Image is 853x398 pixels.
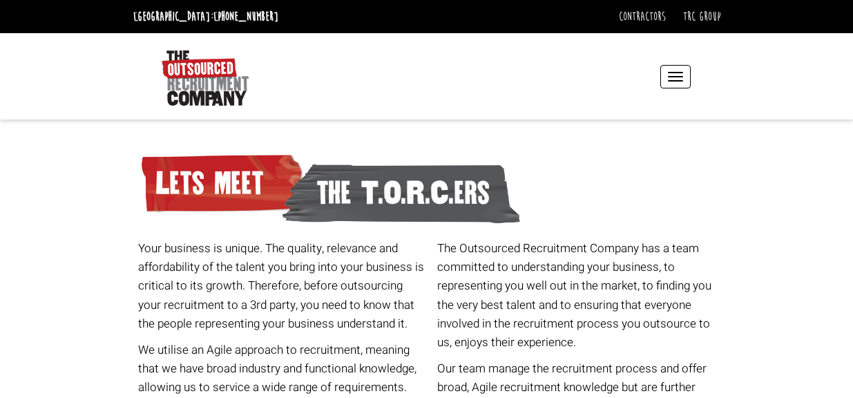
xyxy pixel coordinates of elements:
p: Your business is unique. The quality, relevance and affordability of the talent you bring into yo... [138,239,427,333]
p: We utilise an Agile approach to recruitment, meaning that we have broad industry and functional k... [138,341,427,397]
li: [GEOGRAPHIC_DATA]: [130,6,282,28]
a: Contractors [619,9,666,24]
a: TRC Group [683,9,720,24]
img: The Outsourced Recruitment Company [162,50,249,106]
p: The Outsourced Recruitment Company has a team committed to understanding your business, to repres... [437,239,726,352]
a: [PHONE_NUMBER] [213,9,278,24]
